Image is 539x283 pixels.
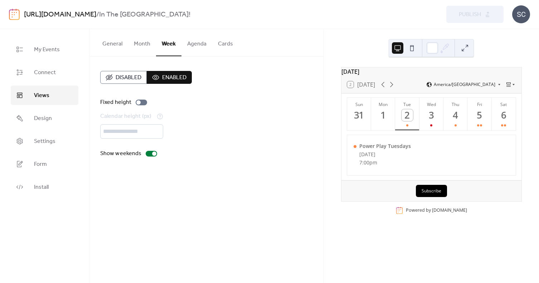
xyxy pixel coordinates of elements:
div: Fixed height [100,98,131,107]
button: Thu4 [443,98,467,130]
button: Sun31 [347,98,371,130]
button: Month [128,29,156,56]
a: Install [11,177,78,197]
button: Disabled [100,71,147,84]
a: [DOMAIN_NAME] [432,207,467,213]
div: Sun [349,101,369,107]
span: Connect [34,68,56,77]
button: Tue2 [395,98,419,130]
button: Week [156,29,181,56]
div: Sat [494,101,514,107]
div: SC [512,5,530,23]
span: Form [34,160,47,169]
b: In The [GEOGRAPHIC_DATA]! [99,8,190,21]
img: logo [9,9,20,20]
span: Views [34,91,49,100]
div: 6 [498,109,510,121]
div: Powered by [406,207,467,213]
div: 4 [450,109,461,121]
div: [DATE] [359,151,411,158]
a: [URL][DOMAIN_NAME] [24,8,96,21]
span: Settings [34,137,55,146]
a: Settings [11,131,78,151]
div: Power Play Tuesdays [359,143,411,149]
button: Cards [212,29,239,56]
div: Thu [446,101,465,107]
a: Design [11,109,78,128]
div: Wed [422,101,441,107]
button: Sat6 [492,98,516,130]
a: My Events [11,40,78,59]
div: [DATE] [341,67,521,76]
span: America/[GEOGRAPHIC_DATA] [434,82,495,87]
b: / [96,8,99,21]
button: Wed3 [419,98,443,130]
button: Mon1 [371,98,395,130]
a: Form [11,154,78,174]
button: Enabled [147,71,192,84]
span: Enabled [162,73,186,82]
span: My Events [34,45,60,54]
span: Install [34,183,49,192]
button: Agenda [181,29,212,56]
div: 5 [474,109,486,121]
div: 31 [353,109,365,121]
button: General [97,29,128,56]
a: Connect [11,63,78,82]
div: Tue [397,101,417,107]
div: Show weekends [100,149,141,158]
div: Mon [373,101,393,107]
div: 1 [377,109,389,121]
a: Views [11,86,78,105]
span: Disabled [116,73,141,82]
button: Fri5 [467,98,491,130]
div: 3 [426,109,437,121]
div: 2 [402,109,413,121]
div: Fri [470,101,489,107]
span: Design [34,114,52,123]
div: 7:00pm [359,159,411,166]
button: Subscribe [416,185,447,197]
